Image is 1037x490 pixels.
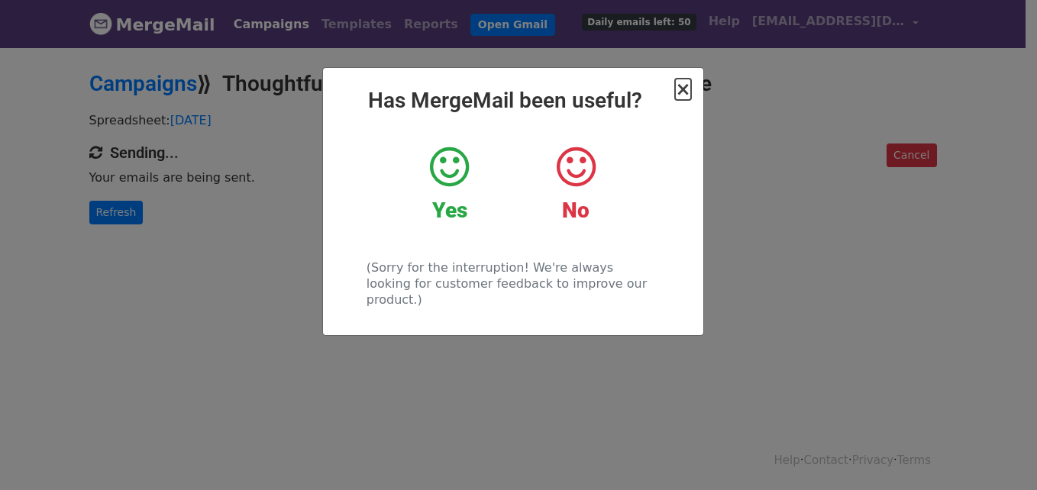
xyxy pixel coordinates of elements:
a: Yes [398,144,501,224]
a: No [524,144,627,224]
h2: Has MergeMail been useful? [335,88,691,114]
span: × [675,79,690,100]
strong: No [562,198,590,223]
button: Close [675,80,690,98]
strong: Yes [432,198,467,223]
p: (Sorry for the interruption! We're always looking for customer feedback to improve our product.) [367,260,659,308]
iframe: Chat Widget [961,417,1037,490]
